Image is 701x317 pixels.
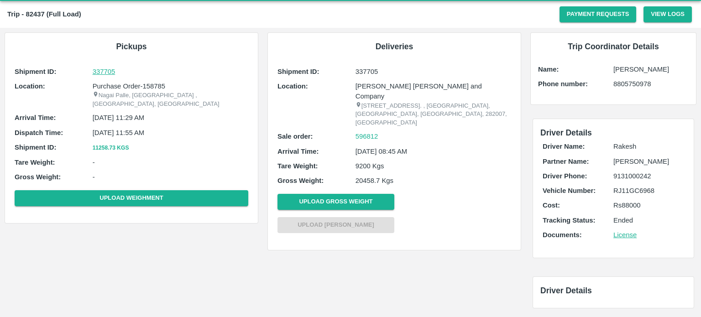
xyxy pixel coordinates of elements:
p: 20458.7 Kgs [356,176,511,186]
a: 596812 [356,131,378,141]
p: Purchase Order-158785 [93,81,248,91]
p: [DATE] 11:55 AM [93,128,248,138]
b: Driver Name: [543,143,585,150]
b: Tare Weight: [15,159,55,166]
b: Dispatch Time: [15,129,63,136]
p: 8805750978 [613,79,689,89]
b: Name: [538,66,559,73]
p: 337705 [356,67,511,77]
b: Vehicle Number: [543,187,596,194]
p: 9131000242 [613,171,684,181]
b: Location: [277,83,308,90]
b: Tare Weight: [277,162,318,170]
h6: Trip Coordinator Details [538,40,689,53]
button: Upload Gross Weight [277,194,394,210]
b: Documents: [543,231,582,239]
button: Upload Weighment [15,190,248,206]
p: [PERSON_NAME] [613,64,689,74]
a: 337705 [93,67,248,77]
button: 11258.73 Kgs [93,143,129,153]
a: License [613,231,637,239]
b: Cost: [543,202,560,209]
span: Driver Details [540,286,592,295]
p: [PERSON_NAME] [PERSON_NAME] and Company [356,81,511,102]
button: Payment Requests [560,6,637,22]
p: [DATE] 11:29 AM [93,113,248,123]
b: Shipment ID: [15,68,57,75]
p: RJ11GC6968 [613,186,684,196]
span: Driver Details [540,128,592,137]
p: Ended [613,215,684,225]
h6: Pickups [12,40,251,53]
b: Tracking Status: [543,217,595,224]
p: 9200 Kgs [356,161,511,171]
p: Rs 88000 [613,200,684,210]
h6: Deliveries [275,40,513,53]
b: Gross Weight: [15,173,61,181]
b: Shipment ID: [277,68,319,75]
p: - [93,157,248,167]
b: Gross Weight: [277,177,324,184]
p: Rakesh [613,141,684,151]
p: [DATE] 08:45 AM [356,146,511,156]
b: Location: [15,83,45,90]
b: Trip - 82437 (Full Load) [7,10,81,18]
b: Arrival Time: [277,148,319,155]
b: Arrival Time: [15,114,56,121]
p: [PERSON_NAME] [613,156,684,166]
p: Nagai Palle, [GEOGRAPHIC_DATA] , [GEOGRAPHIC_DATA], [GEOGRAPHIC_DATA] [93,91,248,108]
b: Driver Phone: [543,172,587,180]
button: View Logs [643,6,692,22]
b: Phone number: [538,80,588,88]
p: [STREET_ADDRESS]. , [GEOGRAPHIC_DATA], [GEOGRAPHIC_DATA], [GEOGRAPHIC_DATA], 282007, [GEOGRAPHIC_... [356,102,511,127]
b: Partner Name: [543,158,589,165]
p: - [93,172,248,182]
b: Sale order: [277,133,313,140]
b: Shipment ID: [15,144,57,151]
